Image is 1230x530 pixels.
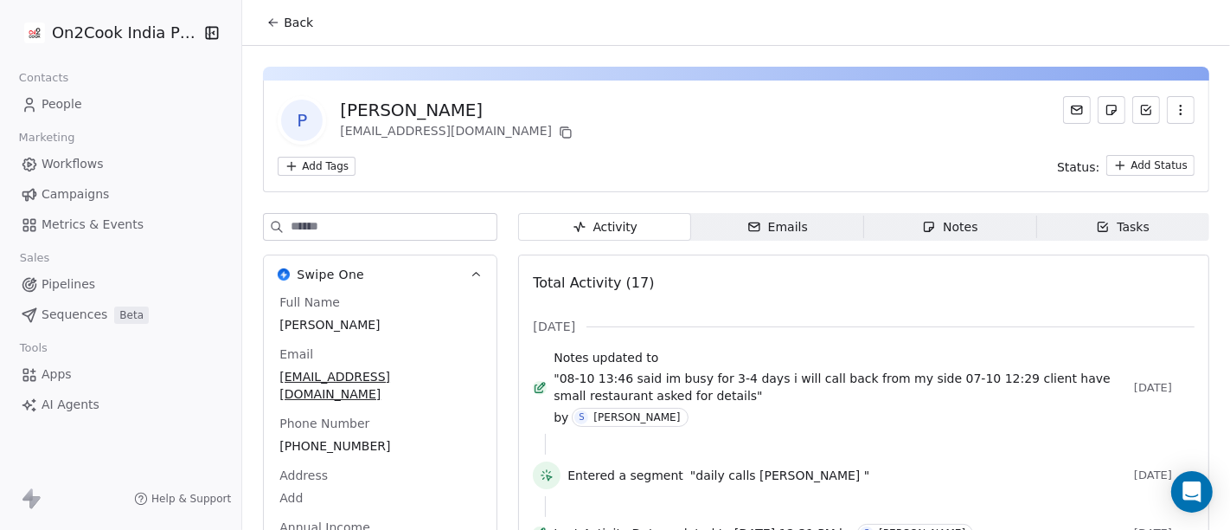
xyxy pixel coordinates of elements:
[42,95,82,113] span: People
[1134,469,1195,482] span: [DATE]
[1057,158,1099,176] span: Status:
[1106,155,1195,176] button: Add Status
[533,318,575,335] span: [DATE]
[134,492,231,506] a: Help & Support
[14,360,227,389] a: Apps
[42,275,95,294] span: Pipelines
[264,255,496,294] button: Swipe OneSwipe One
[297,266,364,283] span: Swipe One
[340,98,576,122] div: [PERSON_NAME]
[279,437,481,455] span: [PHONE_NUMBER]
[256,7,324,38] button: Back
[12,335,54,361] span: Tools
[593,411,680,423] div: [PERSON_NAME]
[14,90,227,119] a: People
[12,245,57,271] span: Sales
[14,210,227,239] a: Metrics & Events
[279,316,481,333] span: [PERSON_NAME]
[276,467,331,484] span: Address
[42,216,144,234] span: Metrics & Events
[24,23,45,43] img: on2cook%20logo-04%20copy.jpg
[279,489,481,507] span: Add
[554,409,568,426] span: by
[1134,381,1195,395] span: [DATE]
[42,155,104,173] span: Workflows
[747,218,808,236] div: Emails
[42,185,109,204] span: Campaigns
[42,306,107,324] span: Sequences
[567,467,683,484] span: Entered a segment
[922,218,977,236] div: Notes
[14,301,227,329] a: SequencesBeta
[284,14,313,31] span: Back
[579,410,584,424] div: S
[281,100,323,141] span: P
[11,65,76,91] span: Contacts
[340,122,576,143] div: [EMAIL_ADDRESS][DOMAIN_NAME]
[278,157,356,176] button: Add Tags
[276,415,373,432] span: Phone Number
[151,492,231,506] span: Help & Support
[533,275,654,291] span: Total Activity (17)
[14,150,227,178] a: Workflows
[1171,471,1213,513] div: Open Intercom Messenger
[279,368,481,403] span: [EMAIL_ADDRESS][DOMAIN_NAME]
[690,467,869,484] span: "daily calls [PERSON_NAME] "
[593,349,659,366] span: updated to
[554,349,588,366] span: Notes
[14,270,227,299] a: Pipelines
[11,125,82,151] span: Marketing
[21,18,191,48] button: On2Cook India Pvt. Ltd.
[1096,218,1150,236] div: Tasks
[14,391,227,419] a: AI Agents
[42,396,99,414] span: AI Agents
[278,268,290,281] img: Swipe One
[554,370,1127,404] span: "08-10 13:46 said im busy for 3-4 days i will call back from my side 07-10 12:29 client have smal...
[42,365,72,384] span: Apps
[52,22,199,44] span: On2Cook India Pvt. Ltd.
[14,180,227,209] a: Campaigns
[276,346,317,363] span: Email
[276,294,343,311] span: Full Name
[114,307,149,324] span: Beta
